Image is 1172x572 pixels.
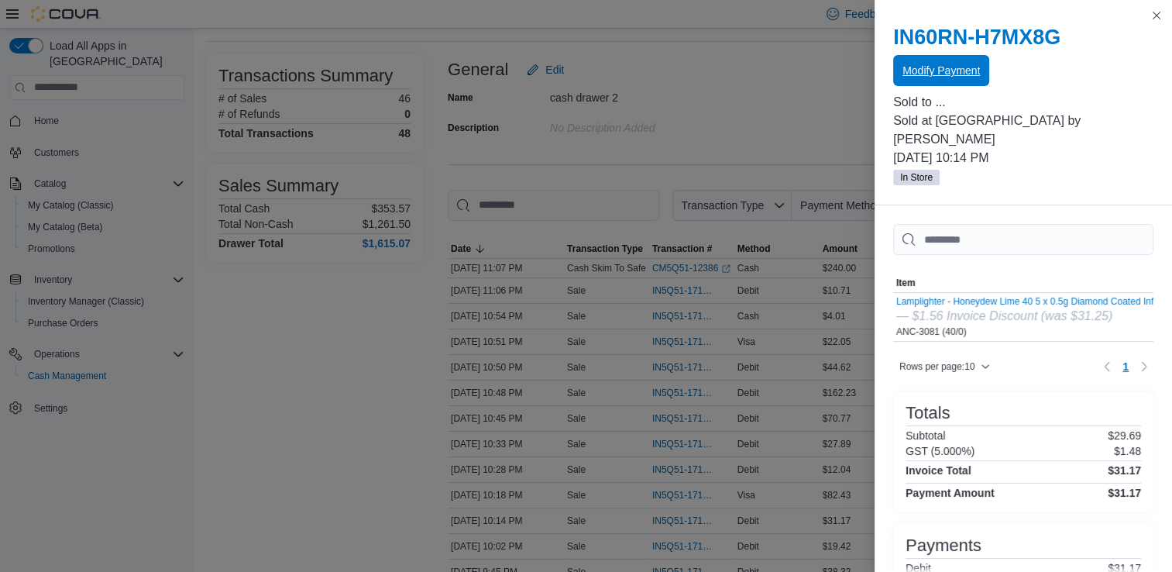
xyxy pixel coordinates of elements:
p: Sold at [GEOGRAPHIC_DATA] by [PERSON_NAME] [893,112,1153,149]
span: In Store [900,171,933,184]
h4: $31.17 [1108,487,1141,499]
button: Close this dialog [1147,6,1166,25]
nav: Pagination for table: MemoryTable from EuiInMemoryTable [1098,354,1153,379]
span: Modify Payment [902,63,980,78]
p: $1.48 [1114,445,1141,457]
span: 1 [1122,359,1129,374]
button: Previous page [1098,357,1116,376]
span: In Store [893,170,940,185]
button: Modify Payment [893,55,989,86]
h4: Invoice Total [906,464,971,477]
button: Page 1 of 1 [1116,354,1135,379]
h4: Payment Amount [906,487,995,499]
h3: Totals [906,404,950,422]
h3: Payments [906,536,981,555]
h2: IN60RN-H7MX8G [893,25,1153,50]
p: [DATE] 10:14 PM [893,149,1153,167]
button: Rows per page:10 [893,357,996,376]
p: Sold to ... [893,93,1153,112]
span: Rows per page : 10 [899,360,974,373]
p: $29.69 [1108,429,1141,442]
h6: Subtotal [906,429,945,442]
input: This is a search bar. As you type, the results lower in the page will automatically filter. [893,224,1153,255]
span: Item [896,277,916,289]
h4: $31.17 [1108,464,1141,477]
ul: Pagination for table: MemoryTable from EuiInMemoryTable [1116,354,1135,379]
h6: GST (5.000%) [906,445,974,457]
button: Next page [1135,357,1153,376]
